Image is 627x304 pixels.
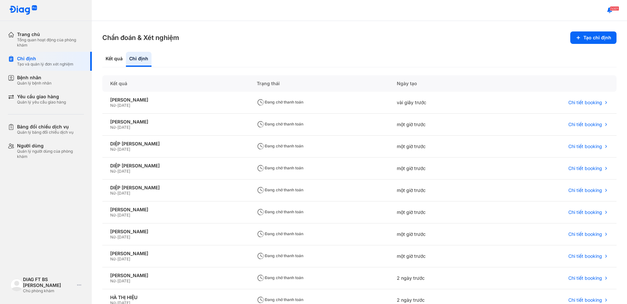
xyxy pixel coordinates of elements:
div: một giờ trước [389,223,491,245]
span: Nữ [110,235,115,239]
span: Chi tiết booking [568,187,602,193]
div: Kết quả [102,52,126,67]
div: DIỆP [PERSON_NAME] [110,185,241,191]
div: Yêu cầu giao hàng [17,94,66,100]
div: một giờ trước [389,180,491,201]
span: [DATE] [117,191,130,196]
div: Chỉ định [126,52,152,67]
img: logo [10,279,23,291]
span: Chi tiết booking [568,297,602,303]
div: [PERSON_NAME] [110,251,241,256]
img: logo [9,5,37,15]
span: Nữ [110,103,115,108]
span: Nữ [110,147,115,152]
span: - [115,191,117,196]
div: HÀ THỊ HIỆU [110,294,241,300]
span: Đang chờ thanh toán [257,275,303,280]
span: [DATE] [117,103,130,108]
span: - [115,278,117,283]
span: Đang chờ thanh toán [257,122,303,126]
div: Trạng thái [249,75,389,92]
div: Kết quả [102,75,249,92]
span: Chi tiết booking [568,253,602,259]
div: vài giây trước [389,92,491,114]
span: - [115,103,117,108]
div: DIAG FT BS [PERSON_NAME] [23,276,74,288]
span: [DATE] [117,213,130,218]
div: một giờ trước [389,158,491,180]
div: Quản lý bệnh nhân [17,81,51,86]
div: Bảng đối chiếu dịch vụ [17,124,73,130]
span: Chi tiết booking [568,100,602,105]
span: Nữ [110,213,115,218]
span: - [115,235,117,239]
span: Đang chờ thanh toán [257,209,303,214]
div: một giờ trước [389,245,491,267]
div: [PERSON_NAME] [110,119,241,125]
span: Chi tiết booking [568,231,602,237]
span: Nữ [110,191,115,196]
span: Đang chờ thanh toán [257,187,303,192]
button: Tạo chỉ định [570,31,617,44]
span: 5001 [610,6,619,11]
span: [DATE] [117,169,130,174]
span: [DATE] [117,278,130,283]
div: [PERSON_NAME] [110,229,241,235]
div: DIỆP [PERSON_NAME] [110,163,241,169]
span: Nữ [110,278,115,283]
span: Đang chờ thanh toán [257,165,303,170]
div: Trang chủ [17,31,84,37]
span: Đang chờ thanh toán [257,100,303,104]
span: [DATE] [117,256,130,261]
span: - [115,213,117,218]
span: Nữ [110,125,115,130]
div: một giờ trước [389,136,491,158]
div: [PERSON_NAME] [110,207,241,213]
span: Đang chờ thanh toán [257,231,303,236]
span: - [115,125,117,130]
h3: Chẩn đoán & Xét nghiệm [102,33,179,42]
div: một giờ trước [389,114,491,136]
span: Chi tiết booking [568,143,602,149]
span: Chi tiết booking [568,165,602,171]
span: [DATE] [117,147,130,152]
span: Nữ [110,256,115,261]
div: Chỉ định [17,56,73,62]
div: [PERSON_NAME] [110,273,241,278]
div: Người dùng [17,143,84,149]
span: Chi tiết booking [568,209,602,215]
span: Chi tiết booking [568,275,602,281]
span: - [115,256,117,261]
span: - [115,147,117,152]
div: Tổng quan hoạt động của phòng khám [17,37,84,48]
span: - [115,169,117,174]
div: một giờ trước [389,201,491,223]
div: DIỆP [PERSON_NAME] [110,141,241,147]
div: Chủ phòng khám [23,288,74,294]
div: 2 ngày trước [389,267,491,289]
div: Tạo và quản lý đơn xét nghiệm [17,62,73,67]
span: Đang chờ thanh toán [257,253,303,258]
div: Quản lý yêu cầu giao hàng [17,100,66,105]
div: [PERSON_NAME] [110,97,241,103]
span: Đang chờ thanh toán [257,143,303,148]
div: Ngày tạo [389,75,491,92]
div: Quản lý bảng đối chiếu dịch vụ [17,130,73,135]
span: Nữ [110,169,115,174]
div: Bệnh nhân [17,75,51,81]
span: Đang chờ thanh toán [257,297,303,302]
span: Chi tiết booking [568,122,602,127]
div: Quản lý người dùng của phòng khám [17,149,84,159]
span: [DATE] [117,125,130,130]
span: [DATE] [117,235,130,239]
